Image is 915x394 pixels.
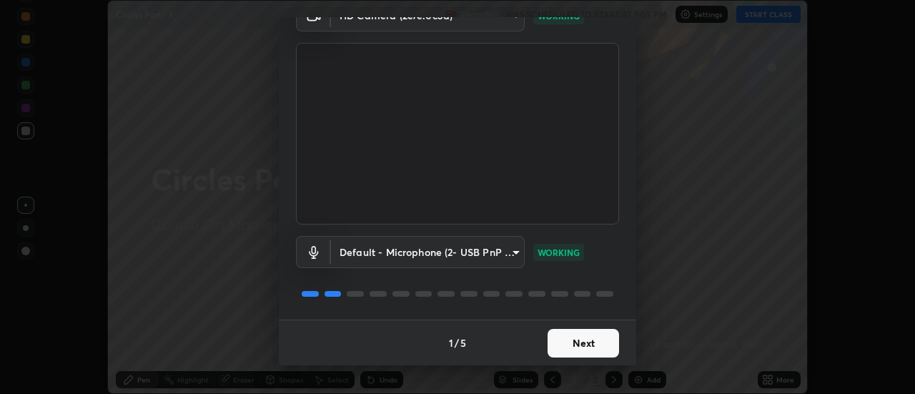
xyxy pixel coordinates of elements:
h4: / [455,335,459,350]
h4: 1 [449,335,453,350]
h4: 5 [460,335,466,350]
p: WORKING [538,246,580,259]
button: Next [548,329,619,358]
div: HD Camera (2e7e:0c3d) [331,236,525,268]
